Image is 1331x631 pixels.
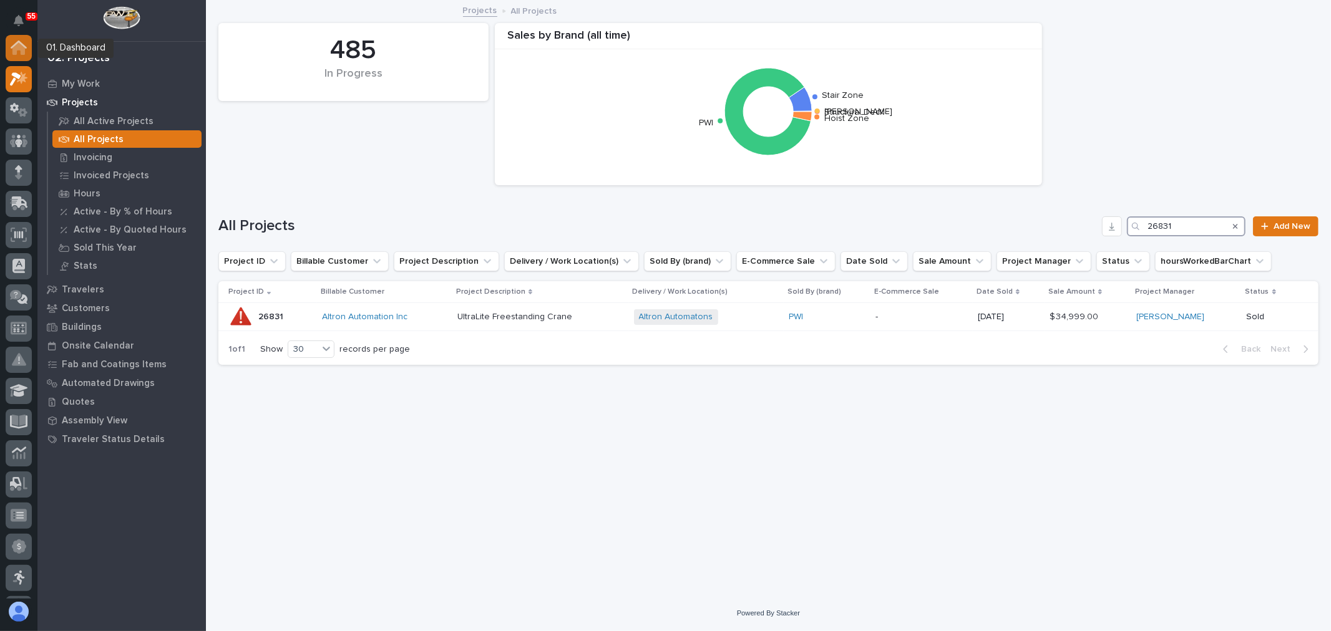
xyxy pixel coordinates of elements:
a: Onsite Calendar [37,336,206,355]
p: Traveler Status Details [62,434,165,445]
p: records per page [339,344,410,355]
p: Invoiced Projects [74,170,149,181]
a: Altron Automatons [639,312,713,322]
p: Buildings [62,322,102,333]
button: Billable Customer [291,251,389,271]
span: Next [1270,344,1298,355]
p: Assembly View [62,415,127,426]
a: Assembly View [37,411,206,430]
button: Delivery / Work Location(s) [504,251,639,271]
p: All Projects [511,3,557,17]
p: Travelers [62,284,104,296]
p: Fab and Coatings Items [62,359,167,370]
text: Structural Deck [824,108,884,117]
a: Add New [1253,216,1319,236]
a: Active - By Quoted Hours [48,221,206,238]
p: All Active Projects [74,116,154,127]
a: My Work [37,74,206,93]
span: Add New [1274,222,1310,231]
p: - [875,312,968,322]
button: Status [1096,251,1150,271]
a: Stats [48,257,206,274]
p: $ 34,999.00 [1050,309,1101,322]
text: Hoist Zone [824,114,869,123]
span: Back [1234,344,1260,355]
a: Active - By % of Hours [48,203,206,220]
p: Automated Drawings [62,378,155,389]
text: [PERSON_NAME] [824,107,892,116]
a: Travelers [37,280,206,299]
p: E-Commerce Sale [874,285,939,299]
a: Hours [48,185,206,202]
button: E-Commerce Sale [736,251,836,271]
p: 55 [27,12,36,21]
p: Sold This Year [74,243,137,254]
a: Automated Drawings [37,373,206,392]
p: Show [260,344,283,355]
button: Project ID [218,251,286,271]
button: users-avatar [6,599,32,625]
a: Invoiced Projects [48,166,206,184]
a: Projects [463,2,497,17]
button: Sold By (brand) [644,251,731,271]
p: Onsite Calendar [62,340,134,352]
p: Date Sold [977,285,1013,299]
div: In Progress [240,67,467,94]
a: Buildings [37,317,206,336]
p: [DATE] [978,312,1040,322]
a: [PERSON_NAME] [1136,312,1204,322]
p: Status [1246,285,1269,299]
div: 30 [288,343,318,356]
p: Invoicing [74,152,112,163]
p: All Projects [74,134,124,145]
button: hoursWorkedBarChart [1155,251,1272,271]
a: All Projects [48,130,206,148]
div: Sales by Brand (all time) [495,29,1042,50]
div: 485 [240,35,467,66]
a: Sold This Year [48,239,206,256]
p: Sold By (brand) [787,285,841,299]
p: Hours [74,188,100,200]
p: Sold [1247,312,1299,322]
a: Customers [37,299,206,317]
p: Project ID [228,285,264,299]
button: Notifications [6,7,32,34]
p: Customers [62,303,110,314]
p: UltraLite Freestanding Crane [457,309,575,322]
button: Project Manager [997,251,1091,271]
a: Powered By Stacker [737,609,800,617]
a: PWI [789,312,803,322]
a: Projects [37,93,206,112]
p: Stats [74,261,97,272]
text: Stair Zone [822,91,864,100]
button: Next [1265,344,1319,355]
a: Quotes [37,392,206,411]
p: Sale Amount [1048,285,1095,299]
text: PWI [699,118,713,127]
tr: 2683126831 Altron Automation Inc UltraLite Freestanding CraneUltraLite Freestanding Crane Altron ... [218,303,1319,331]
p: Projects [62,97,98,108]
div: Notifications55 [16,15,32,35]
p: Active - By % of Hours [74,206,172,218]
div: 02. Projects [47,52,110,65]
p: My Work [62,79,100,90]
p: 26831 [258,309,286,322]
p: 1 of 1 [218,334,255,365]
a: Invoicing [48,148,206,166]
button: Date Sold [841,251,908,271]
a: Traveler Status Details [37,430,206,448]
button: Back [1213,344,1265,355]
button: Sale Amount [913,251,992,271]
a: All Active Projects [48,112,206,130]
img: Workspace Logo [103,6,140,29]
input: Search [1127,216,1246,236]
p: Project Manager [1135,285,1194,299]
p: Project Description [456,285,525,299]
a: Fab and Coatings Items [37,355,206,373]
p: Delivery / Work Location(s) [633,285,728,299]
p: Quotes [62,397,95,408]
p: Active - By Quoted Hours [74,224,187,236]
button: Project Description [394,251,499,271]
p: Billable Customer [321,285,384,299]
